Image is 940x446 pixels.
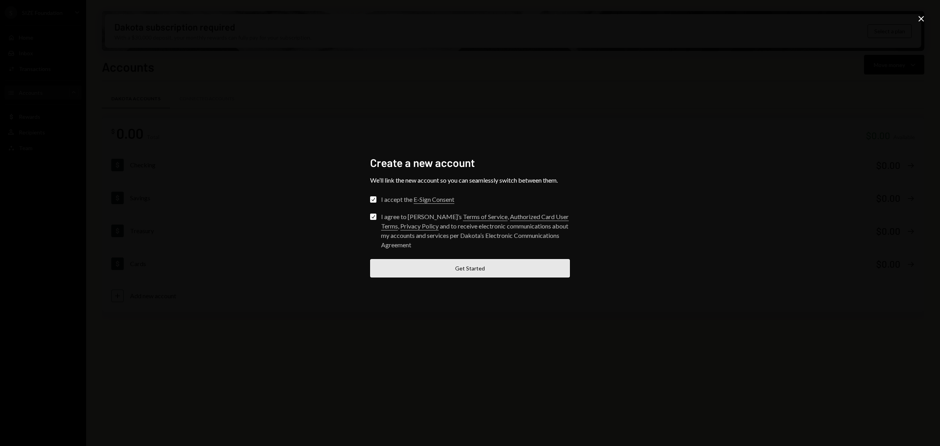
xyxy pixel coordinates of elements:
[370,214,376,220] button: I agree to [PERSON_NAME]’s Terms of Service, Authorized Card User Terms, Privacy Policy and to re...
[370,155,570,170] h2: Create a new account
[370,176,570,184] div: We’ll link the new account so you can seamlessly switch between them.
[414,196,454,204] a: E-Sign Consent
[381,195,454,204] div: I accept the
[370,196,376,203] button: I accept the E-Sign Consent
[463,213,508,221] a: Terms of Service
[400,222,439,230] a: Privacy Policy
[381,212,570,250] div: I agree to [PERSON_NAME]’s , , and to receive electronic communications about my accounts and ser...
[370,259,570,277] button: Get Started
